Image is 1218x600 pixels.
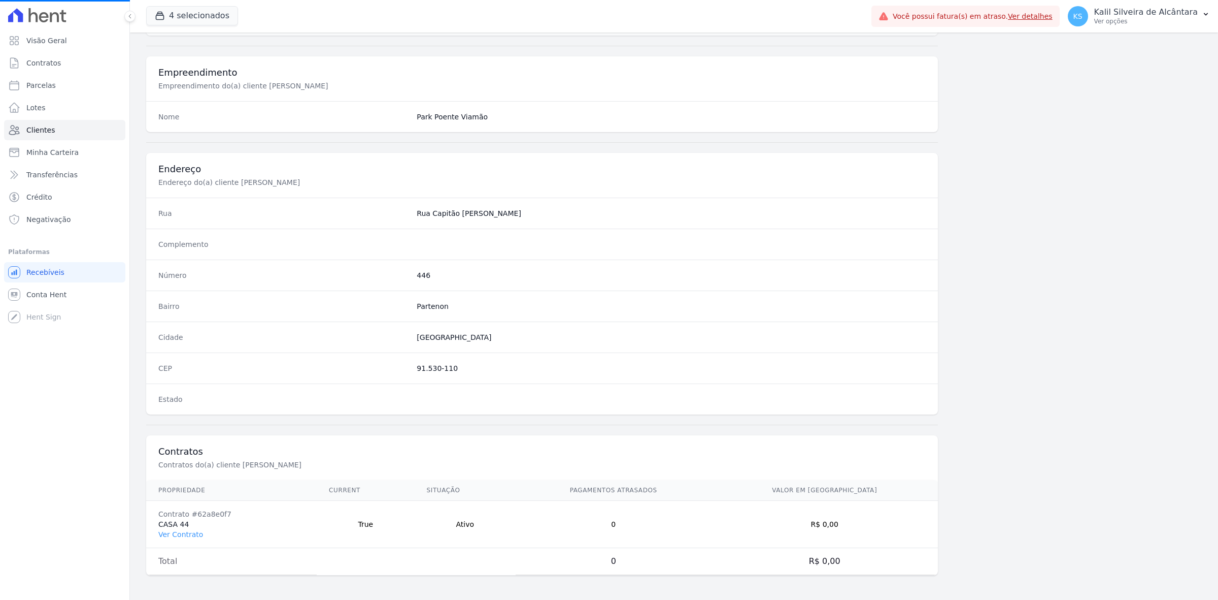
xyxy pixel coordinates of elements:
[417,208,926,218] dd: Rua Capitão [PERSON_NAME]
[26,80,56,90] span: Parcelas
[1073,13,1082,20] span: KS
[4,142,125,163] a: Minha Carteira
[1094,7,1198,17] p: Kalil Silveira de Alcântara
[1094,17,1198,25] p: Ver opções
[26,290,66,300] span: Conta Hent
[158,509,304,519] div: Contrato #62a8e0f7
[415,480,516,501] th: Situação
[415,501,516,548] td: Ativo
[893,11,1053,22] span: Você possui fatura(s) em atraso.
[417,332,926,342] dd: [GEOGRAPHIC_DATA]
[26,58,61,68] span: Contratos
[146,501,317,548] td: CASA 44
[8,246,121,258] div: Plataformas
[158,460,499,470] p: Contratos do(a) cliente [PERSON_NAME]
[417,363,926,373] dd: 91.530-110
[158,301,409,311] dt: Bairro
[146,548,317,575] td: Total
[711,480,938,501] th: Valor em [GEOGRAPHIC_DATA]
[4,53,125,73] a: Contratos
[4,285,125,305] a: Conta Hent
[26,214,71,225] span: Negativação
[26,147,79,157] span: Minha Carteira
[1060,2,1218,30] button: KS Kalil Silveira de Alcântara Ver opções
[317,501,415,548] td: True
[158,332,409,342] dt: Cidade
[4,187,125,207] a: Crédito
[1008,12,1053,20] a: Ver detalhes
[158,446,926,458] h3: Contratos
[26,125,55,135] span: Clientes
[4,30,125,51] a: Visão Geral
[516,548,711,575] td: 0
[158,177,499,187] p: Endereço do(a) cliente [PERSON_NAME]
[158,163,926,175] h3: Endereço
[158,112,409,122] dt: Nome
[158,208,409,218] dt: Rua
[417,270,926,280] dd: 446
[516,480,711,501] th: Pagamentos Atrasados
[417,301,926,311] dd: Partenon
[711,548,938,575] td: R$ 0,00
[146,6,238,25] button: 4 selecionados
[146,480,317,501] th: Propriedade
[516,501,711,548] td: 0
[417,112,926,122] dd: Park Poente Viamão
[26,192,52,202] span: Crédito
[4,120,125,140] a: Clientes
[158,67,926,79] h3: Empreendimento
[26,36,67,46] span: Visão Geral
[4,75,125,96] a: Parcelas
[4,98,125,118] a: Lotes
[158,81,499,91] p: Empreendimento do(a) cliente [PERSON_NAME]
[317,480,415,501] th: Current
[26,103,46,113] span: Lotes
[4,209,125,230] a: Negativação
[26,170,78,180] span: Transferências
[4,165,125,185] a: Transferências
[158,270,409,280] dt: Número
[711,501,938,548] td: R$ 0,00
[158,363,409,373] dt: CEP
[158,394,409,404] dt: Estado
[158,239,409,249] dt: Complemento
[26,267,64,277] span: Recebíveis
[158,530,203,539] a: Ver Contrato
[4,262,125,282] a: Recebíveis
